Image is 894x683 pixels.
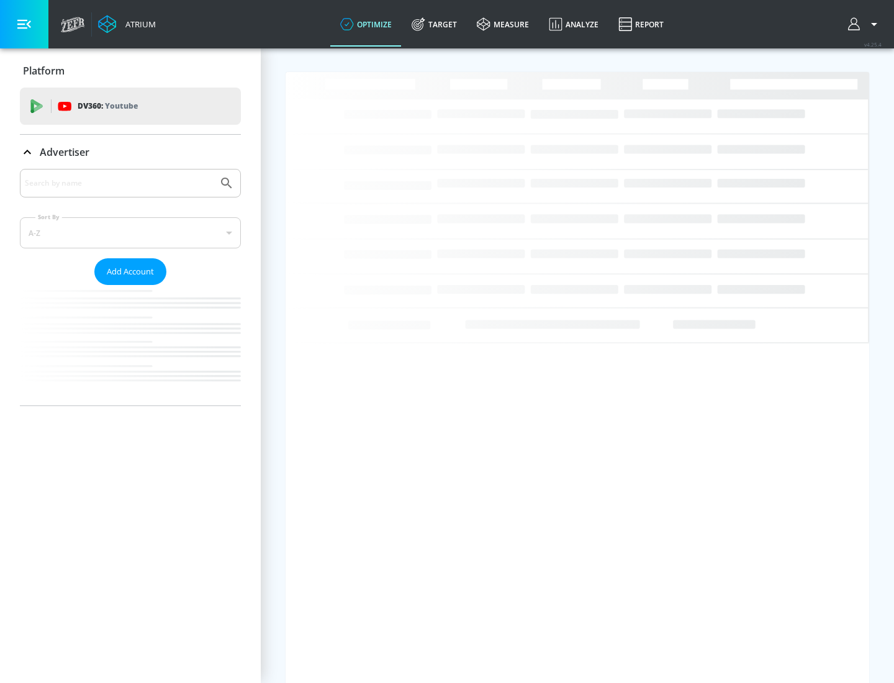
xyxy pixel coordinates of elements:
p: Platform [23,64,65,78]
a: Analyze [539,2,608,47]
div: A-Z [20,217,241,248]
a: optimize [330,2,402,47]
div: Advertiser [20,169,241,405]
p: Advertiser [40,145,89,159]
p: Youtube [105,99,138,112]
p: DV360: [78,99,138,113]
nav: list of Advertiser [20,285,241,405]
button: Add Account [94,258,166,285]
a: measure [467,2,539,47]
div: Platform [20,53,241,88]
div: Advertiser [20,135,241,170]
div: Atrium [120,19,156,30]
div: DV360: Youtube [20,88,241,125]
a: Report [608,2,674,47]
span: v 4.25.4 [864,41,882,48]
label: Sort By [35,213,62,221]
input: Search by name [25,175,213,191]
span: Add Account [107,265,154,279]
a: Atrium [98,15,156,34]
a: Target [402,2,467,47]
